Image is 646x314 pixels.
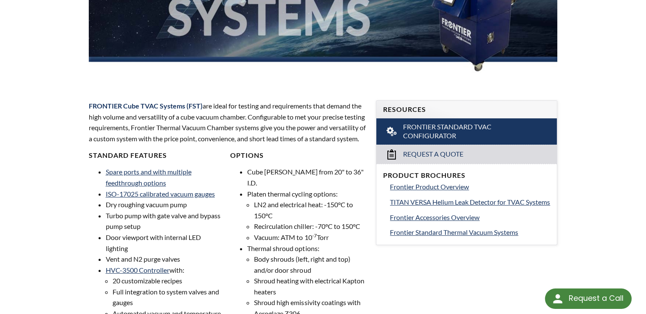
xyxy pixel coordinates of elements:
[390,198,550,206] span: TITAN VERSA Helium Leak Detector for TVAC Systems
[383,105,550,114] h4: Resources
[106,190,215,198] a: ISO-17025 calibrated vacuum gauges
[89,102,203,110] span: FRONTIER Cube TVAC Systems (FST)
[390,181,550,192] a: Frontier Product Overview
[403,123,531,140] span: Frontier Standard TVAC Configurator
[390,228,518,236] span: Frontier Standard Thermal Vacuum Systems
[390,213,480,221] span: Frontier Accessories Overview
[383,171,550,180] h4: Product Brochures
[106,266,169,274] a: HVC-3500 Controller
[254,254,366,275] li: Body shrouds (left, right and top) and/or door shroud
[545,288,632,309] div: Request a Call
[390,227,550,238] a: Frontier Standard Thermal Vacuum Systems
[106,232,224,254] li: Door viewport with internal LED lighting
[106,168,192,187] a: Spare ports and with multiple feedthrough options
[230,151,366,160] h4: Options
[254,275,366,297] li: Shroud heating with electrical Kapton heaters
[113,275,224,286] li: 20 customizable recipes
[376,145,557,164] a: Request a Quote
[312,232,316,239] sup: -7
[568,288,623,308] div: Request a Call
[106,254,224,265] li: Vent and N2 purge valves
[106,210,224,232] li: Turbo pump with gate valve and bypass pump setup
[89,151,224,160] h4: Standard Features
[390,212,550,223] a: Frontier Accessories Overview
[551,292,564,305] img: round button
[89,100,366,144] p: are ideal for testing and requirements that demand the high volume and versatility of a cube vacu...
[390,197,550,208] a: TITAN VERSA Helium Leak Detector for TVAC Systems
[254,221,366,232] li: Recirculation chiller: -70°C to 150°C
[106,199,224,210] li: Dry roughing vacuum pump
[376,118,557,145] a: Frontier Standard TVAC Configurator
[254,232,366,243] li: Vacuum: ATM to 10 Torr
[403,150,463,159] span: Request a Quote
[254,199,366,221] li: LN2 and electrical heat: -150°C to 150°C
[247,188,366,243] li: Platen thermal cycling options:
[113,286,224,308] li: Full integration to system valves and gauges
[247,166,366,188] li: Cube [PERSON_NAME] from 20" to 36" I.D.
[390,183,469,191] span: Frontier Product Overview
